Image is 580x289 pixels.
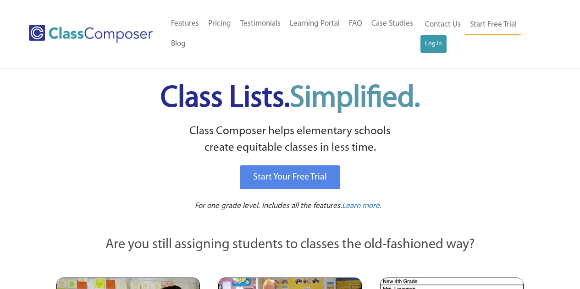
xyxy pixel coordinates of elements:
span: For one grade level. Includes all the features. [195,202,342,210]
a: FAQ [344,14,367,34]
a: Features [166,14,204,34]
a: Blog [166,34,190,54]
span: Learn more. [342,202,381,210]
a: Contact Us [420,15,465,35]
a: Testimonials [236,14,285,34]
span: Start Your Free Trial [253,173,327,182]
a: Learning Portal [285,14,344,34]
a: Case Studies [367,14,418,34]
a: Learn more. [342,201,381,212]
img: Class Composer [29,25,153,43]
a: Pricing [204,14,236,34]
nav: Header Menu [420,15,544,53]
p: Class Composer helps elementary schools create equitable classes in less time. [55,123,525,157]
a: Log In [420,35,447,53]
a: Start Free Trial [465,15,521,35]
p: Are you still assigning students to classes the old-fashioned way? [56,235,524,255]
span: Simplified. [290,84,420,114]
span: Class Lists. [160,84,420,114]
a: Start Your Free Trial [240,165,340,189]
nav: Header Menu [166,14,420,54]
